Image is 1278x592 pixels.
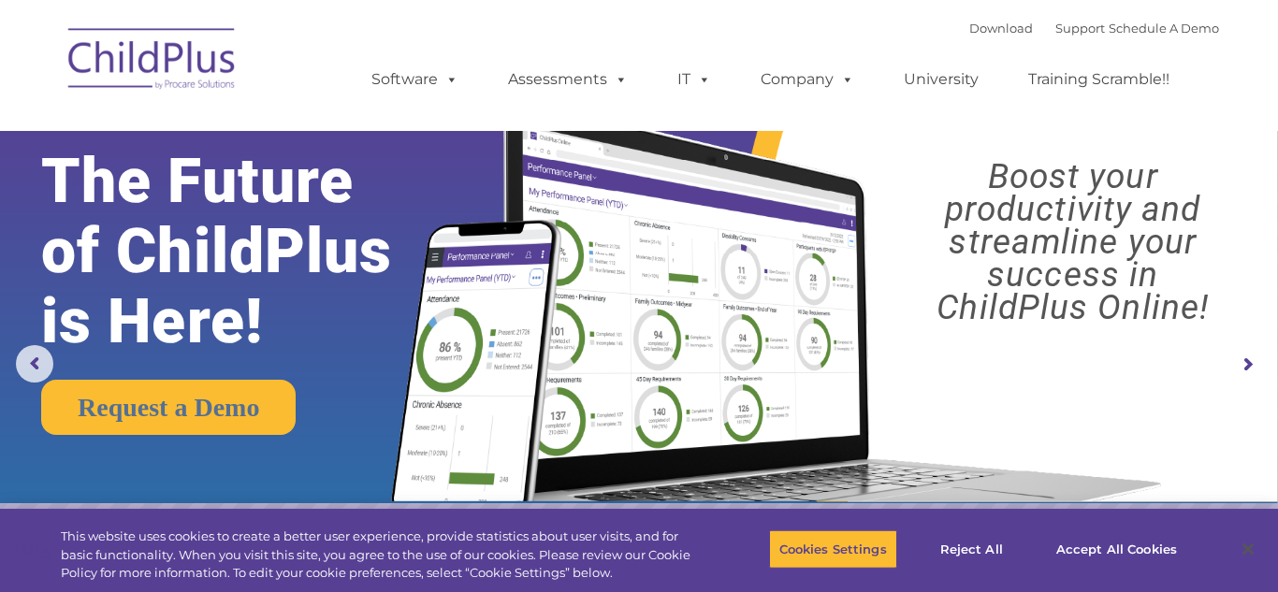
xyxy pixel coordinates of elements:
font: | [969,21,1219,36]
img: ChildPlus by Procare Solutions [59,15,246,108]
a: Request a Demo [41,380,296,435]
a: Support [1055,21,1105,36]
button: Accept All Cookies [1046,529,1187,569]
a: IT [659,61,730,98]
span: Phone number [260,200,340,214]
a: Schedule A Demo [1109,21,1219,36]
a: Download [969,21,1033,36]
rs-layer: Boost your productivity and streamline your success in ChildPlus Online! [883,160,1262,324]
button: Reject All [913,529,1030,569]
button: Close [1227,528,1269,570]
span: Last name [260,123,317,137]
div: This website uses cookies to create a better user experience, provide statistics about user visit... [61,527,703,583]
button: Cookies Settings [769,529,897,569]
a: Software [353,61,477,98]
a: Assessments [489,61,646,98]
a: Training Scramble!! [1009,61,1188,98]
a: Company [742,61,873,98]
a: University [885,61,997,98]
rs-layer: The Future of ChildPlus is Here! [41,146,449,356]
